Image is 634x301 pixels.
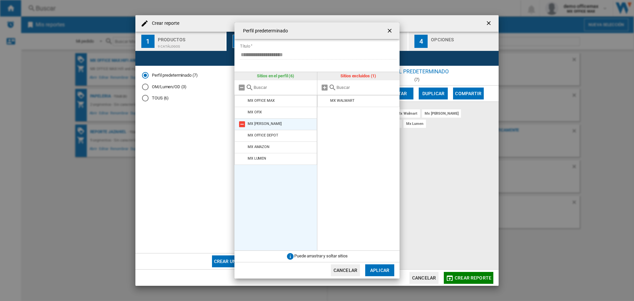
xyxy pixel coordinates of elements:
[248,145,269,149] div: MX AMAZON
[386,27,394,35] ng-md-icon: getI18NText('BUTTONS.CLOSE_DIALOG')
[238,84,246,92] md-icon: Quitar todo
[254,85,314,90] input: Buscar
[294,253,348,258] span: Puede arrastrar y soltar sitios
[240,28,288,34] h4: Perfil predeterminado
[321,84,329,92] md-icon: Añadir todos
[234,72,317,80] div: Sitios en el perfil (6)
[248,110,262,114] div: MX OFIX
[365,264,394,276] button: Aplicar
[248,156,266,161] div: MX LUMEN
[331,264,360,276] button: Cancelar
[336,85,397,90] input: Buscar
[248,98,275,103] div: MX OFFICE MAX
[248,122,282,126] div: MX [PERSON_NAME]
[317,72,400,80] div: Sitios excluidos (1)
[248,133,278,137] div: MX OFFICE DEPOT
[330,98,354,103] div: MX WALMART
[384,24,397,37] button: getI18NText('BUTTONS.CLOSE_DIALOG')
